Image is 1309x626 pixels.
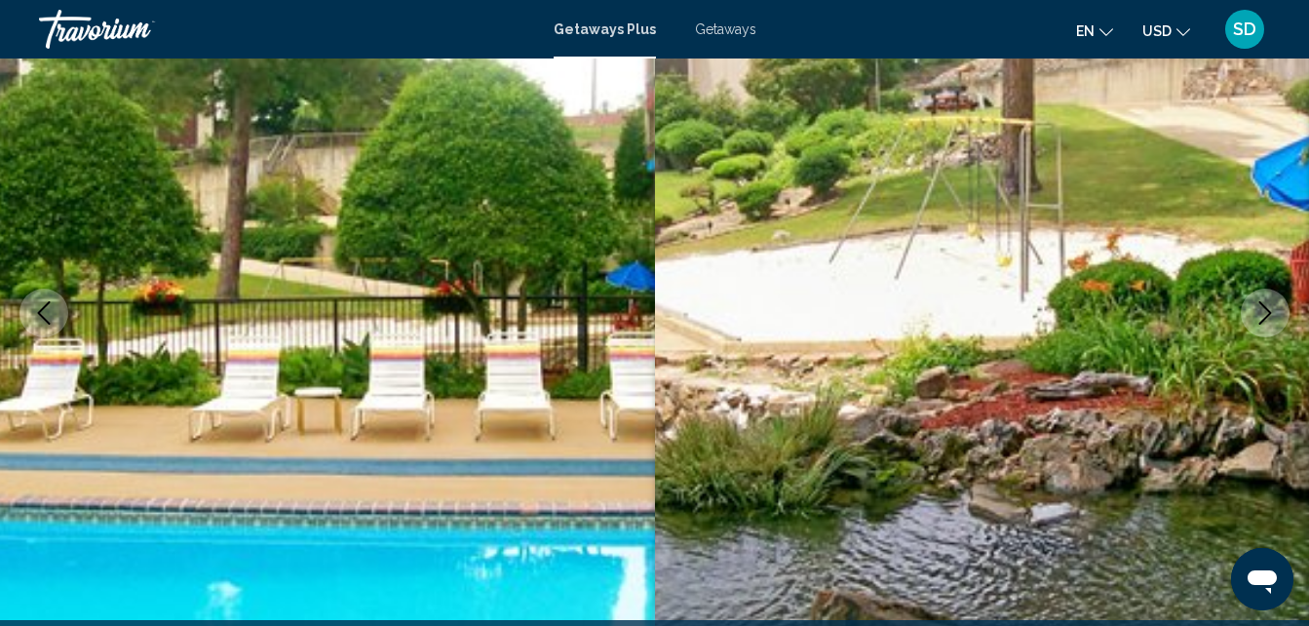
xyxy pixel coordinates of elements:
[1076,17,1113,45] button: Change language
[554,21,656,37] a: Getaways Plus
[1219,9,1270,50] button: User Menu
[1142,17,1190,45] button: Change currency
[1231,548,1293,610] iframe: Button to launch messaging window
[1076,23,1095,39] span: en
[19,289,68,337] button: Previous image
[1233,20,1256,39] span: SD
[1241,289,1290,337] button: Next image
[1142,23,1172,39] span: USD
[39,10,534,49] a: Travorium
[695,21,756,37] a: Getaways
